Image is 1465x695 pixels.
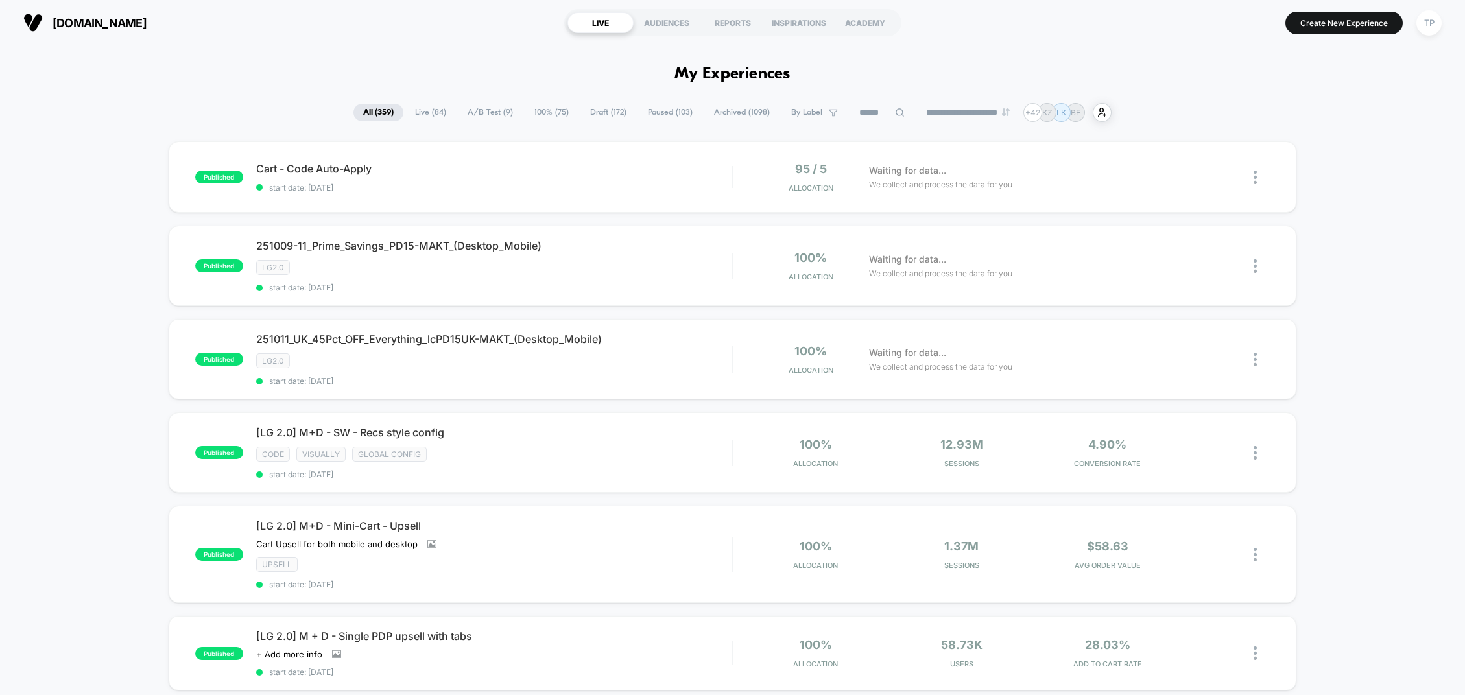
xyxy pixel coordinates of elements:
[869,163,946,178] span: Waiting for data...
[256,333,732,346] span: 251011_UK_45Pct_OFF_Everything_lcPD15UK-MAKT_(Desktop_Mobile)
[296,447,346,462] span: visually
[1416,10,1442,36] div: TP
[53,16,147,30] span: [DOMAIN_NAME]
[195,171,243,183] span: published
[766,12,832,33] div: INSPIRATIONS
[941,638,983,652] span: 58.73k
[256,426,732,439] span: [LG 2.0] M+D - SW - Recs style config
[638,104,702,121] span: Paused ( 103 )
[256,239,732,252] span: 251009-11_Prime_Savings_PD15-MAKT_(Desktop_Mobile)
[195,647,243,660] span: published
[1254,353,1257,366] img: close
[256,447,290,462] span: code
[1285,12,1403,34] button: Create New Experience
[800,539,832,553] span: 100%
[892,459,1031,468] span: Sessions
[940,438,983,451] span: 12.93M
[1254,259,1257,273] img: close
[567,12,634,33] div: LIVE
[793,659,838,668] span: Allocation
[789,183,833,193] span: Allocation
[1254,646,1257,660] img: close
[195,353,243,366] span: published
[869,252,946,266] span: Waiting for data...
[19,12,150,33] button: [DOMAIN_NAME]
[869,346,946,360] span: Waiting for data...
[869,267,1012,279] span: We collect and process the data for you
[1038,459,1177,468] span: CONVERSION RATE
[256,183,732,193] span: start date: [DATE]
[892,659,1031,668] span: Users
[256,539,418,549] span: Cart Upsell for both mobile and desktop
[256,649,322,659] span: + Add more info
[794,344,827,358] span: 100%
[256,376,732,386] span: start date: [DATE]
[1038,659,1177,668] span: ADD TO CART RATE
[353,104,403,121] span: All ( 359 )
[580,104,636,121] span: Draft ( 172 )
[1042,108,1053,117] p: KZ
[892,561,1031,570] span: Sessions
[256,580,732,589] span: start date: [DATE]
[256,630,732,642] span: [LG 2.0] M + D - Single PDP upsell with tabs
[256,557,298,572] span: Upsell
[944,539,979,553] span: 1.37M
[869,360,1012,373] span: We collect and process the data for you
[458,104,523,121] span: A/B Test ( 9 )
[800,638,832,652] span: 100%
[1023,103,1042,122] div: + 42
[195,548,243,561] span: published
[1085,638,1130,652] span: 28.03%
[256,162,732,175] span: Cart - Code Auto-Apply
[869,178,1012,191] span: We collect and process the data for you
[674,65,791,84] h1: My Experiences
[1254,548,1257,561] img: close
[634,12,700,33] div: AUDIENCES
[800,438,832,451] span: 100%
[789,272,833,281] span: Allocation
[791,108,822,117] span: By Label
[256,667,732,677] span: start date: [DATE]
[405,104,456,121] span: Live ( 84 )
[1254,446,1257,460] img: close
[256,353,290,368] span: LG2.0
[793,459,838,468] span: Allocation
[256,469,732,479] span: start date: [DATE]
[704,104,780,121] span: Archived ( 1098 )
[1412,10,1446,36] button: TP
[1088,438,1126,451] span: 4.90%
[1087,539,1128,553] span: $58.63
[195,259,243,272] span: published
[525,104,578,121] span: 100% ( 75 )
[352,447,427,462] span: Global config
[793,561,838,570] span: Allocation
[700,12,766,33] div: REPORTS
[1071,108,1080,117] p: BE
[256,283,732,292] span: start date: [DATE]
[195,446,243,459] span: published
[23,13,43,32] img: Visually logo
[1038,561,1177,570] span: AVG ORDER VALUE
[789,366,833,375] span: Allocation
[794,251,827,265] span: 100%
[1056,108,1066,117] p: LK
[256,519,732,532] span: [LG 2.0] M+D - Mini-Cart - Upsell
[256,260,290,275] span: LG2.0
[832,12,898,33] div: ACADEMY
[1002,108,1010,116] img: end
[1254,171,1257,184] img: close
[795,162,827,176] span: 95 / 5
